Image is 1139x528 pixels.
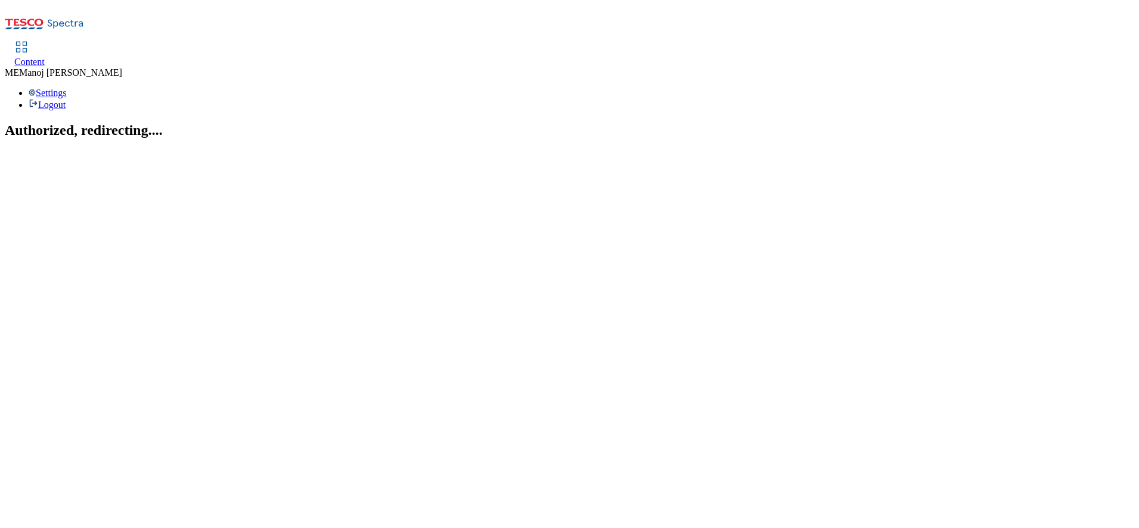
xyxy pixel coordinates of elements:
span: Content [14,57,45,67]
span: Manoj [PERSON_NAME] [19,67,122,78]
a: Content [14,42,45,67]
a: Settings [29,88,67,98]
span: ME [5,67,19,78]
a: Logout [29,100,66,110]
h2: Authorized, redirecting.... [5,122,1134,138]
